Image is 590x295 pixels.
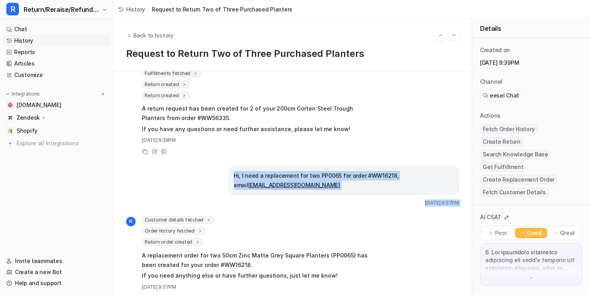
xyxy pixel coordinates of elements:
span: Fetch Order History [480,124,537,134]
a: Explore all integrations [3,138,110,149]
a: ShopifyShopify [3,125,110,136]
span: Customer details fetched [142,216,214,224]
p: AI CSAT [480,213,501,221]
span: Back to history [133,31,173,39]
span: R [6,3,19,15]
a: wovenwood.co.uk[DOMAIN_NAME] [3,100,110,111]
a: Articles [3,58,110,69]
span: [DOMAIN_NAME] [17,101,61,109]
a: Customize [3,70,110,81]
img: menu_add.svg [100,91,106,97]
img: explore all integrations [6,139,14,147]
span: Create Return [480,137,523,147]
span: / [147,5,149,13]
div: [DATE] 9:39PM [142,137,372,144]
p: If you have any questions or need further assistance, please let me know! [142,124,372,134]
button: Integrations [3,90,42,98]
span: History [126,5,145,13]
p: Actions [480,112,501,120]
span: Order history fetched [142,227,206,235]
span: Request to Return Two of Three Purchased Planters [152,5,292,13]
span: Fetch Customer Details [480,188,549,197]
button: Back to history [126,31,173,39]
span: Create Replacement Order [480,175,557,184]
a: eesel Chat [483,92,519,100]
img: Previous session [438,32,443,39]
p: Great [560,229,575,237]
p: Zendesk [17,114,40,122]
div: [DATE] 9:57PM [425,199,459,207]
p: Hi, I need a replacement for two PP0065 for order #WW16218, email [234,171,454,190]
p: [DATE] 9:39PM [480,59,582,67]
p: Good [527,229,542,237]
span: Get Fulfillment [480,162,526,172]
img: eeselChat [483,93,488,98]
a: Help and support [3,278,110,289]
span: Return created [142,81,190,88]
img: Next session [451,32,457,39]
span: Return created [142,92,190,100]
img: wovenwood.co.uk [8,103,13,107]
span: Fulfillments fetched [142,70,201,77]
span: Explore all integrations [17,137,107,150]
a: Chat [3,24,110,35]
img: Shopify [8,128,13,133]
button: Go to previous session [436,30,446,40]
a: Create a new Bot [3,267,110,278]
a: Invite teammates [3,256,110,267]
img: down-arrow [529,275,534,281]
h1: Request to Return Two of Three Purchased Planters [126,48,459,60]
a: [EMAIL_ADDRESS][DOMAIN_NAME] [248,182,340,188]
span: Shopify [17,127,37,135]
p: Created on [480,46,510,54]
span: R [126,217,136,226]
p: 6. Lor ipsumdolo sitametco adipiscing eli sedd'e temporin utl etdolorem aliquaeni, admi ve quisno... [485,248,577,272]
div: Details [472,19,590,38]
span: eesel Chat [490,92,519,100]
a: History [3,35,110,46]
p: Channel [480,78,503,86]
button: Go to next session [449,30,459,40]
a: History [118,5,145,13]
img: Zendesk [8,115,13,120]
div: [DATE] 9:57PM [142,284,372,291]
p: If you need anything else or have further questions, just let me know! [142,271,372,280]
p: Integrations [12,91,40,97]
span: Search Knowledge Base [480,150,551,159]
span: Return order created [142,238,203,246]
p: A replacement order for two 50cm Zinc Matte Grey Square Planters (PP0065) has been created for yo... [142,251,372,270]
span: Return/Reraise/Refund Bot [24,4,100,15]
a: Reports [3,47,110,58]
img: expand menu [5,91,10,97]
p: Poor [495,229,507,237]
p: A return request has been created for 2 of your 200cm Corten Steel Trough Planters from order #WW... [142,104,372,123]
